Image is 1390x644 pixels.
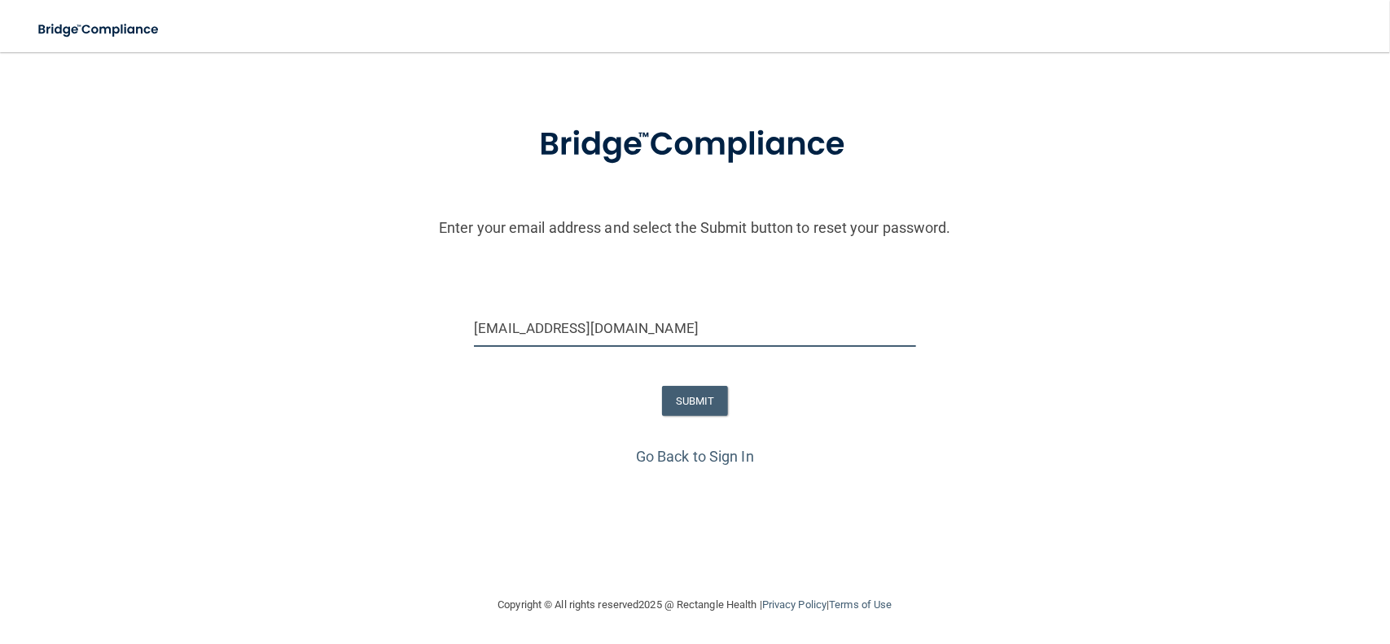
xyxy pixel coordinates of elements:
[474,310,915,347] input: Email
[506,103,885,187] img: bridge_compliance_login_screen.278c3ca4.svg
[24,13,174,46] img: bridge_compliance_login_screen.278c3ca4.svg
[636,448,754,465] a: Go Back to Sign In
[762,598,827,611] a: Privacy Policy
[662,386,728,416] button: SUBMIT
[398,579,993,631] div: Copyright © All rights reserved 2025 @ Rectangle Health | |
[829,598,892,611] a: Terms of Use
